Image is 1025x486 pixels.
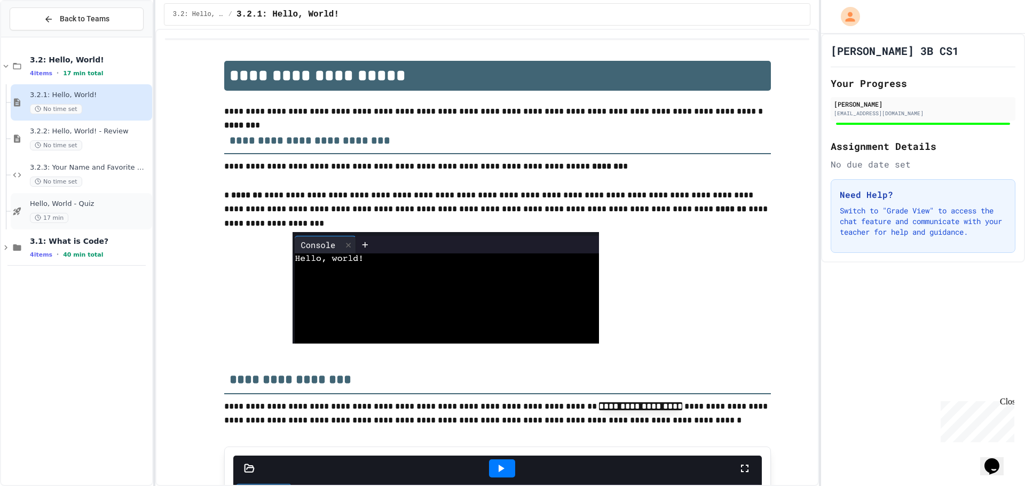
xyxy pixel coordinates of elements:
div: My Account [830,4,863,29]
iframe: chat widget [980,443,1014,475]
p: Switch to "Grade View" to access the chat feature and communicate with your teacher for help and ... [840,205,1006,237]
span: 3.1: What is Code? [30,236,150,246]
h2: Your Progress [831,76,1015,91]
div: [PERSON_NAME] [834,99,1012,109]
div: No due date set [831,158,1015,171]
span: 3.2: Hello, World! [30,55,150,65]
h2: Assignment Details [831,139,1015,154]
iframe: chat widget [936,397,1014,442]
span: 3.2.2: Hello, World! - Review [30,127,150,136]
div: [EMAIL_ADDRESS][DOMAIN_NAME] [834,109,1012,117]
span: / [228,10,232,19]
span: Hello, World - Quiz [30,200,150,209]
span: No time set [30,177,82,187]
h3: Need Help? [840,188,1006,201]
div: Chat with us now!Close [4,4,74,68]
span: 4 items [30,251,52,258]
span: 3.2.1: Hello, World! [30,91,150,100]
h1: [PERSON_NAME] 3B CS1 [831,43,959,58]
span: 3.2.3: Your Name and Favorite Movie [30,163,150,172]
span: No time set [30,104,82,114]
span: 17 min total [63,70,103,77]
span: 40 min total [63,251,103,258]
span: 3.2: Hello, World! [173,10,224,19]
span: 17 min [30,213,68,223]
span: • [57,69,59,77]
span: • [57,250,59,259]
button: Back to Teams [10,7,144,30]
span: Back to Teams [60,13,109,25]
span: 4 items [30,70,52,77]
span: 3.2.1: Hello, World! [236,8,339,21]
span: No time set [30,140,82,150]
